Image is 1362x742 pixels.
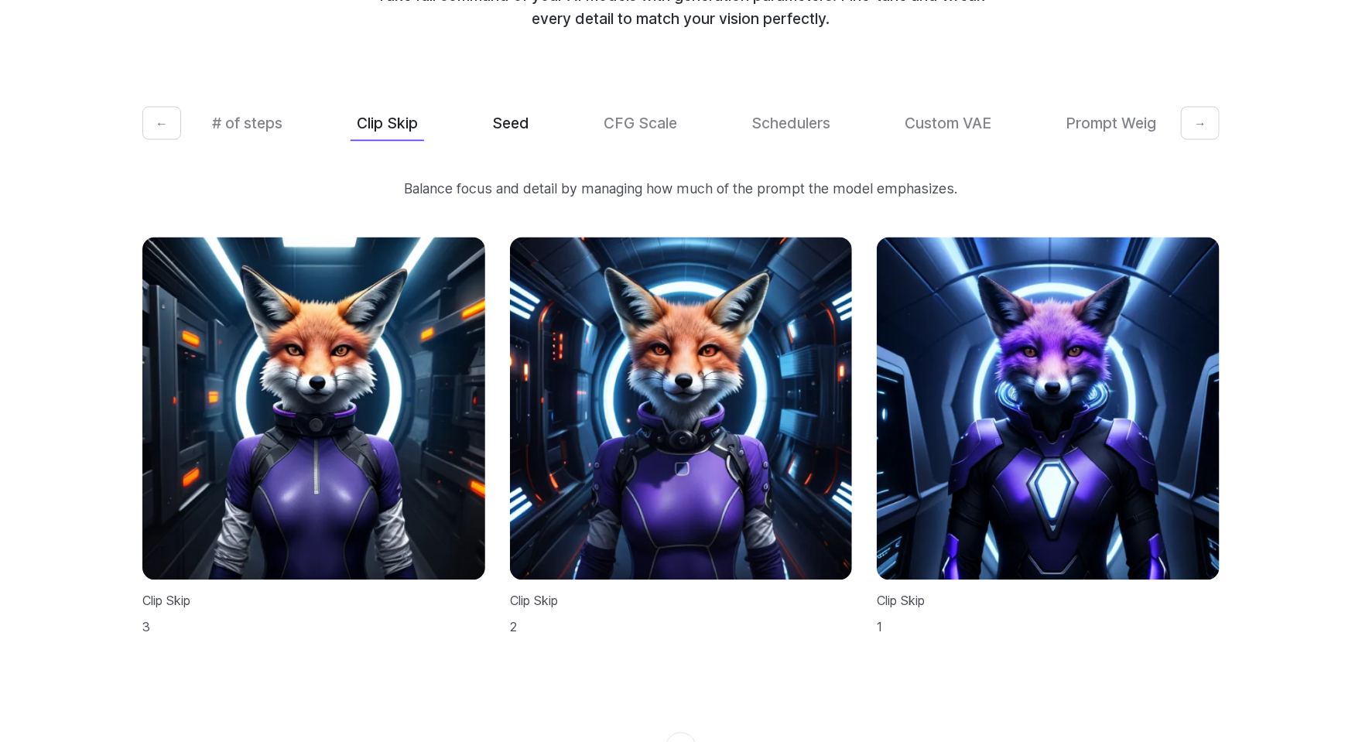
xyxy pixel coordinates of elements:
button: Clip Skip [351,105,424,142]
span: Clip Skip [142,592,190,612]
button: # of steps [206,105,289,142]
img: A woman in a purple and black outfit with a fox head [877,238,1220,580]
button: → [1181,107,1220,141]
button: Seed [486,105,536,142]
span: 2 [510,618,517,638]
button: ← [142,107,181,141]
img: A woman in a purple and black outfit with a fox head [142,238,485,580]
span: Clip Skip [877,592,925,612]
button: Custom VAE [898,105,998,142]
button: Prompt Weights [1059,105,1184,142]
span: Clip Skip [510,592,558,612]
span: 3 [142,618,150,638]
button: CFG Scale [597,105,683,142]
p: Balance focus and detail by managing how much of the prompt the model emphasizes. [142,179,1220,200]
span: 1 [877,618,882,638]
img: A woman in a purple and black outfit with a fox head [510,238,853,580]
button: Schedulers [745,105,837,142]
